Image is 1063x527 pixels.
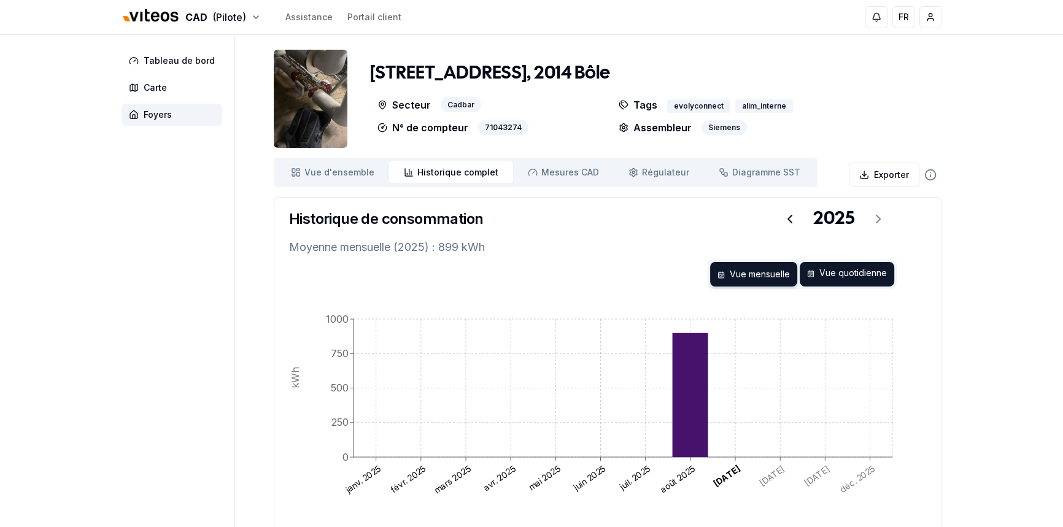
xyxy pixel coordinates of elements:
[212,10,246,25] span: (Pilote)
[710,262,797,287] div: Vue mensuelle
[377,97,431,112] p: Secteur
[417,166,498,179] span: Historique complet
[892,6,914,28] button: FR
[800,262,894,287] div: Vue quotidienne
[813,208,855,230] div: 2025
[667,99,730,113] div: evolyconnect
[289,209,483,229] h3: Historique de consommation
[289,367,301,388] tspan: kWh
[122,1,180,31] img: Viteos - CAD Logo
[389,161,513,183] a: Historique complet
[144,109,172,121] span: Foyers
[642,166,689,179] span: Régulateur
[347,11,401,23] a: Portail client
[735,99,793,113] div: alim_interne
[144,55,215,67] span: Tableau de bord
[513,161,614,183] a: Mesures CAD
[331,382,349,394] tspan: 500
[619,97,657,113] p: Tags
[441,97,481,112] div: Cadbar
[702,120,747,135] div: Siemens
[377,120,468,135] p: N° de compteur
[732,166,800,179] span: Diagramme SST
[144,82,167,94] span: Carte
[704,161,815,183] a: Diagramme SST
[331,416,349,428] tspan: 250
[899,11,909,23] span: FR
[370,63,610,85] h1: [STREET_ADDRESS], 2014 Bôle
[342,451,349,463] tspan: 0
[122,50,227,72] a: Tableau de bord
[331,347,349,360] tspan: 750
[122,104,227,126] a: Foyers
[541,166,599,179] span: Mesures CAD
[614,161,704,183] a: Régulateur
[289,239,926,256] p: Moyenne mensuelle (2025) : 899 kWh
[849,163,919,187] button: Exporter
[478,120,528,135] div: 71043274
[185,10,207,25] span: CAD
[276,161,389,183] a: Vue d'ensemble
[658,463,697,495] text: août 2025
[285,11,333,23] a: Assistance
[304,166,374,179] span: Vue d'ensemble
[274,50,347,148] img: unit Image
[619,120,692,135] p: Assembleur
[122,77,227,99] a: Carte
[326,313,349,325] tspan: 1000
[122,4,261,31] button: CAD(Pilote)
